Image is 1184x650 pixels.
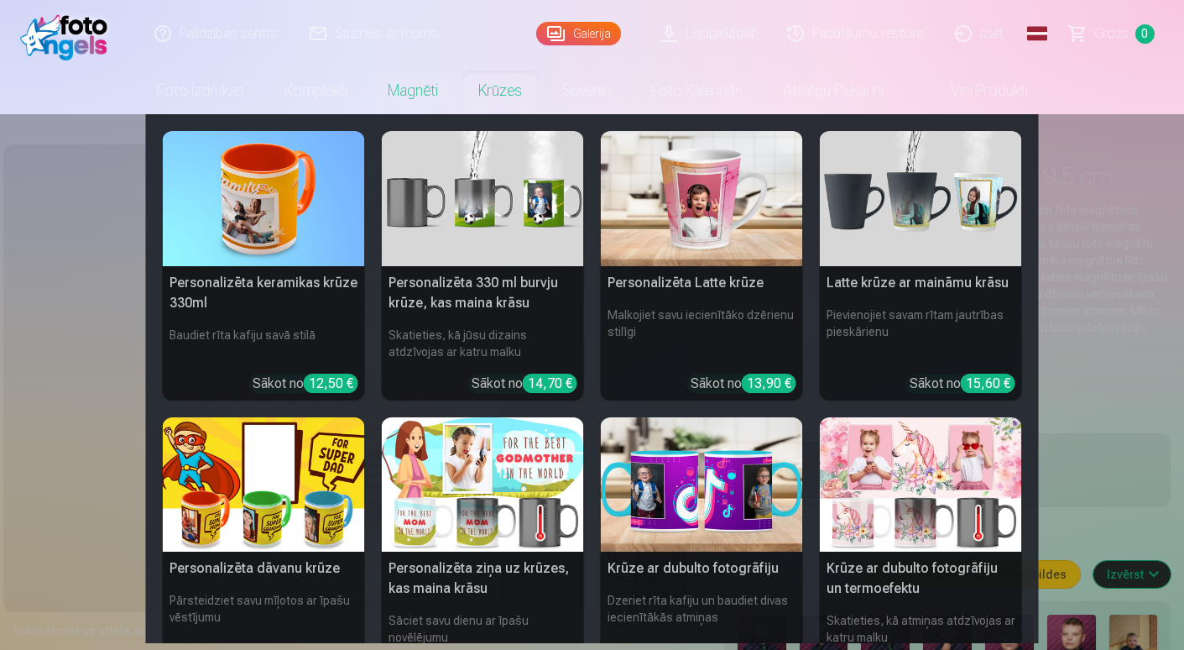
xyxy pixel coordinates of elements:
[304,374,358,393] div: 12,50 €
[382,417,584,553] img: Personalizēta ziņa uz krūzes, kas maina krāsu
[820,131,1022,401] a: Latte krūze ar maināmu krāsuLatte krūze ar maināmu krāsuPievienojiet savam rītam jautrības pieskā...
[904,67,1048,114] a: Visi produkti
[523,374,577,393] div: 14,70 €
[820,300,1022,367] h6: Pievienojiet savam rītam jautrības pieskārienu
[742,374,796,393] div: 13,90 €
[1094,24,1129,44] span: Grozs
[631,67,763,114] a: Foto kalendāri
[601,131,803,401] a: Personalizēta Latte krūzePersonalizēta Latte krūzeMalkojiet savu iecienītāko dzērienu stilīgiSāko...
[601,552,803,585] h5: Krūze ar dubulto fotogrāfiju
[163,131,365,266] img: Personalizēta keramikas krūze 330ml
[536,22,621,45] a: Galerija
[137,67,264,114] a: Foto izdrukas
[820,131,1022,266] img: Latte krūze ar maināmu krāsu
[820,552,1022,605] h5: Krūze ar dubulto fotogrāfiju un termoefektu
[20,7,117,60] img: /fa1
[253,374,358,394] div: Sākot no
[820,266,1022,300] h5: Latte krūze ar maināmu krāsu
[542,67,631,114] a: Suvenīri
[601,131,803,266] img: Personalizēta Latte krūze
[382,266,584,320] h5: Personalizēta 330 ml burvju krūze, kas maina krāsu
[163,131,365,401] a: Personalizēta keramikas krūze 330mlPersonalizēta keramikas krūze 330mlBaudiet rīta kafiju savā st...
[382,320,584,367] h6: Skatieties, kā jūsu dizains atdzīvojas ar katru malku
[458,67,542,114] a: Krūzes
[163,552,365,585] h5: Personalizēta dāvanu krūze
[163,417,365,553] img: Personalizēta dāvanu krūze
[820,417,1022,553] img: Krūze ar dubulto fotogrāfiju un termoefektu
[472,374,577,394] div: Sākot no
[163,266,365,320] h5: Personalizēta keramikas krūze 330ml
[961,374,1015,393] div: 15,60 €
[368,67,458,114] a: Magnēti
[601,266,803,300] h5: Personalizēta Latte krūze
[1135,24,1155,44] span: 0
[382,552,584,605] h5: Personalizēta ziņa uz krūzes, kas maina krāsu
[382,131,584,266] img: Personalizēta 330 ml burvju krūze, kas maina krāsu
[763,67,904,114] a: Atslēgu piekariņi
[691,374,796,394] div: Sākot no
[601,417,803,553] img: Krūze ar dubulto fotogrāfiju
[264,67,368,114] a: Komplekti
[910,374,1015,394] div: Sākot no
[382,131,584,401] a: Personalizēta 330 ml burvju krūze, kas maina krāsuPersonalizēta 330 ml burvju krūze, kas maina kr...
[601,300,803,367] h6: Malkojiet savu iecienītāko dzērienu stilīgi
[163,320,365,367] h6: Baudiet rīta kafiju savā stilā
